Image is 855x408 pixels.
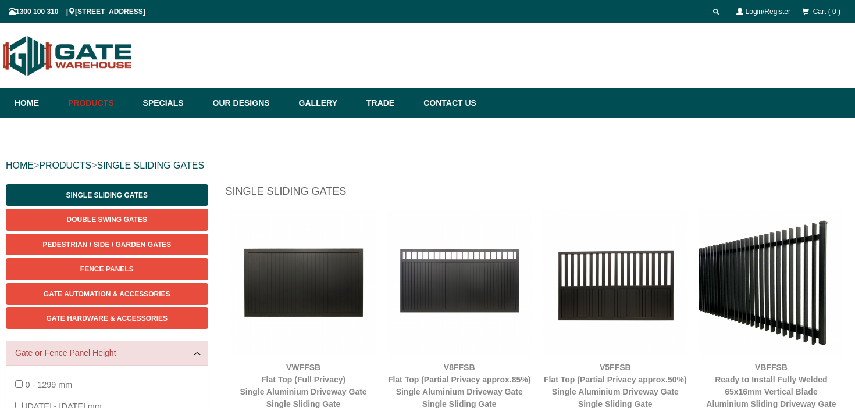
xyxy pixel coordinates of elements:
a: Products [62,88,137,118]
div: > > [6,147,849,184]
a: Gate Hardware & Accessories [6,307,208,329]
span: Gate Automation & Accessories [44,290,170,298]
span: Fence Panels [80,265,134,273]
span: Single Sliding Gates [66,191,148,199]
a: HOME [6,160,34,170]
span: Cart ( 0 ) [813,8,840,16]
img: VWFFSB - Flat Top (Full Privacy) - Single Aluminium Driveway Gate - Single Sliding Gate - Matte B... [231,210,376,355]
input: SEARCH PRODUCTS [579,5,709,19]
h1: Single Sliding Gates [226,184,850,205]
a: Pedestrian / Side / Garden Gates [6,234,208,255]
span: Pedestrian / Side / Garden Gates [42,241,171,249]
img: V5FFSB - Flat Top (Partial Privacy approx.50%) - Single Aluminium Driveway Gate - Single Sliding ... [543,210,687,355]
span: 1300 100 310 | [STREET_ADDRESS] [9,8,145,16]
a: Fence Panels [6,258,208,280]
a: Contact Us [418,88,476,118]
span: Gate Hardware & Accessories [46,314,168,323]
a: Our Designs [207,88,293,118]
a: Gallery [293,88,361,118]
a: PRODUCTS [39,160,91,170]
a: Trade [361,88,418,118]
a: SINGLE SLIDING GATES [97,160,204,170]
a: Double Swing Gates [6,209,208,230]
a: Specials [137,88,207,118]
a: Gate or Fence Panel Height [15,347,199,359]
a: Home [15,88,62,118]
span: Double Swing Gates [67,216,147,224]
a: Single Sliding Gates [6,184,208,206]
span: 0 - 1299 mm [25,380,72,389]
img: VBFFSB - Ready to Install Fully Welded 65x16mm Vertical Blade - Aluminium Sliding Driveway Gate -... [699,210,843,355]
a: Gate Automation & Accessories [6,283,208,305]
a: Login/Register [746,8,790,16]
img: V8FFSB - Flat Top (Partial Privacy approx.85%) - Single Aluminium Driveway Gate - Single Sliding ... [387,210,532,355]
